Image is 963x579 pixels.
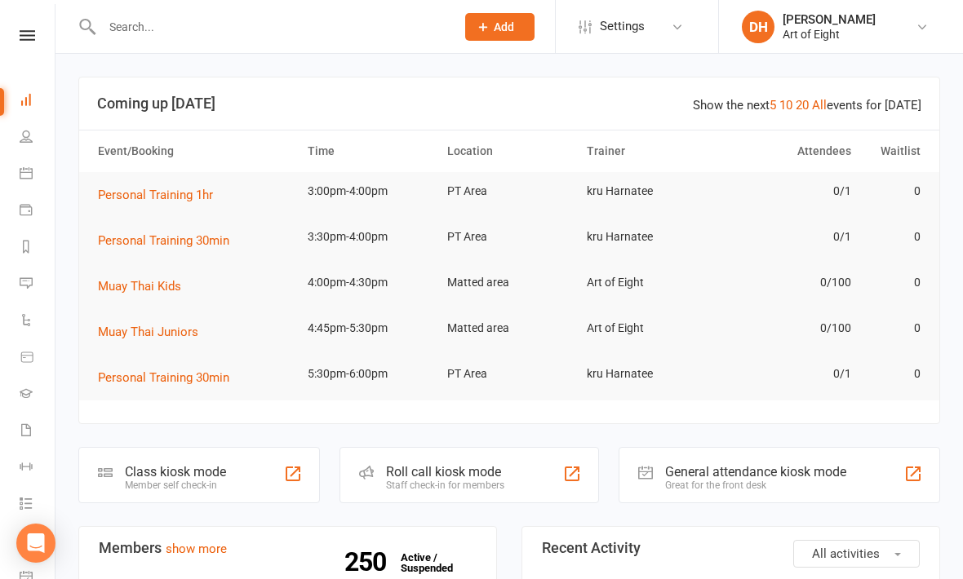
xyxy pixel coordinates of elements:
[579,355,719,393] td: kru Harnatee
[693,95,921,115] div: Show the next events for [DATE]
[742,11,774,43] div: DH
[20,193,56,230] a: Payments
[300,172,440,210] td: 3:00pm-4:00pm
[665,480,846,491] div: Great for the front desk
[783,27,876,42] div: Art of Eight
[166,541,227,556] a: show more
[783,12,876,27] div: [PERSON_NAME]
[579,172,719,210] td: kru Harnatee
[859,309,929,347] td: 0
[20,120,56,157] a: People
[98,279,181,294] span: Muay Thai Kids
[98,188,213,202] span: Personal Training 1hr
[98,325,198,339] span: Muay Thai Juniors
[719,172,859,210] td: 0/1
[20,230,56,267] a: Reports
[344,550,393,574] strong: 250
[779,98,792,113] a: 10
[770,98,776,113] a: 5
[440,355,579,393] td: PT Area
[579,263,719,302] td: Art of Eight
[98,370,229,385] span: Personal Training 30min
[300,263,440,302] td: 4:00pm-4:30pm
[440,172,579,210] td: PT Area
[859,218,929,256] td: 0
[20,340,56,377] a: Product Sales
[812,98,827,113] a: All
[98,185,224,205] button: Personal Training 1hr
[98,231,241,250] button: Personal Training 30min
[719,218,859,256] td: 0/1
[20,157,56,193] a: Calendar
[91,130,300,172] th: Event/Booking
[600,8,645,45] span: Settings
[125,480,226,491] div: Member self check-in
[719,309,859,347] td: 0/100
[97,95,921,112] h3: Coming up [DATE]
[98,233,229,248] span: Personal Training 30min
[125,464,226,480] div: Class kiosk mode
[665,464,846,480] div: General attendance kiosk mode
[579,309,719,347] td: Art of Eight
[859,355,929,393] td: 0
[98,276,193,296] button: Muay Thai Kids
[440,309,579,347] td: Matted area
[440,130,579,172] th: Location
[796,98,809,113] a: 20
[386,480,504,491] div: Staff check-in for members
[579,130,719,172] th: Trainer
[859,263,929,302] td: 0
[300,355,440,393] td: 5:30pm-6:00pm
[579,218,719,256] td: kru Harnatee
[300,309,440,347] td: 4:45pm-5:30pm
[300,218,440,256] td: 3:30pm-4:00pm
[440,263,579,302] td: Matted area
[542,540,920,556] h3: Recent Activity
[97,15,444,38] input: Search...
[859,130,929,172] th: Waitlist
[440,218,579,256] td: PT Area
[98,322,210,342] button: Muay Thai Juniors
[494,20,514,33] span: Add
[465,13,535,41] button: Add
[386,464,504,480] div: Roll call kiosk mode
[16,524,55,563] div: Open Intercom Messenger
[300,130,440,172] th: Time
[719,355,859,393] td: 0/1
[793,540,920,568] button: All activities
[99,540,477,556] h3: Members
[719,263,859,302] td: 0/100
[719,130,859,172] th: Attendees
[98,368,241,387] button: Personal Training 30min
[20,83,56,120] a: Dashboard
[812,546,880,561] span: All activities
[859,172,929,210] td: 0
